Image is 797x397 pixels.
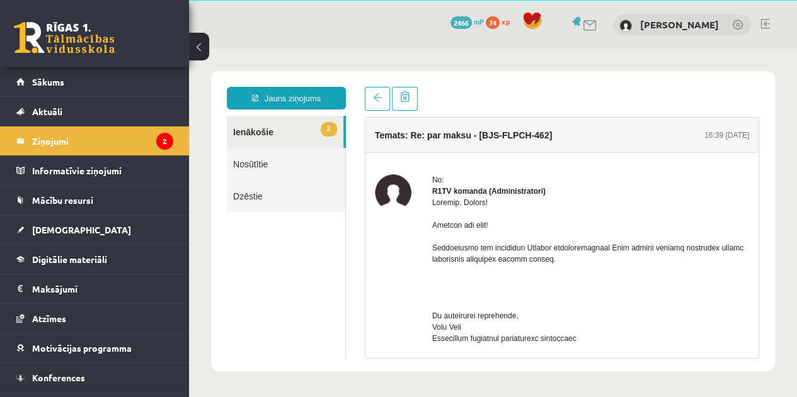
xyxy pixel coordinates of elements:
a: 2466 mP [450,16,484,26]
legend: Informatīvie ziņojumi [32,156,173,185]
span: Mācību resursi [32,194,93,206]
a: Informatīvie ziņojumi [16,156,173,185]
span: Digitālie materiāli [32,254,107,265]
a: Mācību resursi [16,186,173,215]
a: [PERSON_NAME] [640,18,719,31]
span: [DEMOGRAPHIC_DATA] [32,224,131,235]
a: 74 xp [486,16,516,26]
img: Matīss Liepiņš [619,20,632,32]
a: Aktuāli [16,97,173,126]
span: mP [474,16,484,26]
a: Rīgas 1. Tālmācības vidusskola [14,22,115,53]
legend: Maksājumi [32,274,173,303]
legend: Ziņojumi [32,126,173,155]
a: Digitālie materiāli [16,245,173,274]
a: 2Ienākošie [38,67,154,99]
div: No: [243,125,560,137]
a: Motivācijas programma [16,333,173,362]
h4: Temats: Re: par maksu - [BJS-FLPCH-462] [186,81,363,91]
a: Jauns ziņojums [38,38,157,60]
strong: R1TV komanda (Administratori) [243,138,357,147]
img: R1TV komanda [186,125,222,162]
span: Konferences [32,372,85,383]
span: Motivācijas programma [32,342,132,354]
div: 16:39 [DATE] [515,81,560,92]
a: Ziņojumi2 [16,126,173,155]
span: Atzīmes [32,313,66,324]
span: 2466 [450,16,472,29]
a: Atzīmes [16,304,173,333]
a: Dzēstie [38,131,156,163]
i: 2 [156,133,173,150]
span: Sākums [32,76,64,87]
span: Aktuāli [32,106,62,117]
a: Sākums [16,67,173,96]
a: Nosūtītie [38,99,156,131]
a: [DEMOGRAPHIC_DATA] [16,215,173,244]
span: xp [502,16,510,26]
span: 2 [132,73,148,87]
a: Konferences [16,363,173,392]
a: Maksājumi [16,274,173,303]
span: 74 [486,16,500,29]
